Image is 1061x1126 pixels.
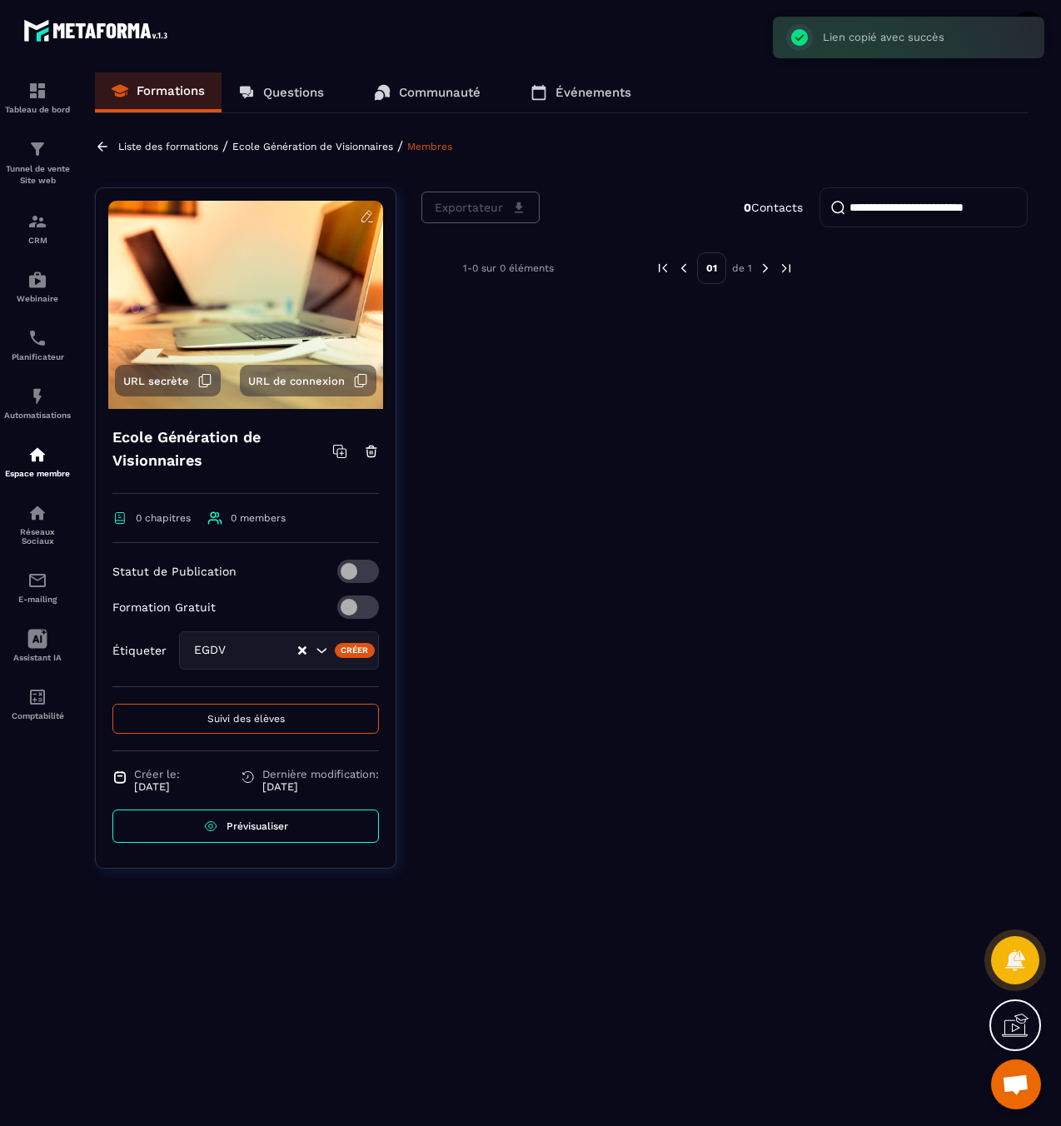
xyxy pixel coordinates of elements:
[732,262,752,275] p: de 1
[407,141,452,152] a: Membres
[27,81,47,101] img: formation
[4,469,71,478] p: Espace membre
[134,768,180,780] span: Créer le:
[555,85,631,100] p: Événements
[4,294,71,303] p: Webinaire
[118,141,218,152] a: Liste des formations
[463,262,554,274] p: 1-0 sur 0 éléments
[240,365,376,396] button: URL de connexion
[4,105,71,114] p: Tableau de bord
[4,491,71,558] a: social-networksocial-networkRéseaux Sociaux
[399,85,481,100] p: Communauté
[676,261,691,276] img: prev
[137,83,205,98] p: Formations
[4,163,71,187] p: Tunnel de vente Site web
[95,72,222,112] a: Formations
[134,780,180,793] p: [DATE]
[27,328,47,348] img: scheduler
[27,687,47,707] img: accountant
[4,558,71,616] a: emailemailE-mailing
[27,445,47,465] img: automations
[112,426,332,472] h4: Ecole Génération de Visionnaires
[298,645,306,657] button: Clear Selected
[232,141,393,152] a: Ecole Génération de Visionnaires
[112,600,216,614] p: Formation Gratuit
[123,375,189,387] span: URL secrète
[27,386,47,406] img: automations
[207,713,285,725] span: Suivi des élèves
[231,512,286,524] span: 0 members
[4,127,71,199] a: formationformationTunnel de vente Site web
[115,365,221,396] button: URL secrète
[23,15,173,46] img: logo
[514,72,648,112] a: Événements
[112,644,167,657] p: Étiqueter
[4,595,71,604] p: E-mailing
[4,68,71,127] a: formationformationTableau de bord
[27,270,47,290] img: automations
[27,503,47,523] img: social-network
[4,711,71,720] p: Comptabilité
[4,316,71,374] a: schedulerschedulerPlanificateur
[112,565,237,578] p: Statut de Publication
[222,72,341,112] a: Questions
[4,616,71,675] a: Assistant IA
[744,201,803,214] p: Contacts
[222,138,228,154] span: /
[4,527,71,546] p: Réseaux Sociaux
[991,1059,1041,1109] div: Ouvrir le chat
[263,85,324,100] p: Questions
[27,139,47,159] img: formation
[190,641,248,660] span: EGDV
[397,138,403,154] span: /
[112,704,379,734] button: Suivi des élèves
[697,252,726,284] p: 01
[4,199,71,257] a: formationformationCRM
[108,201,383,409] img: background
[4,236,71,245] p: CRM
[4,653,71,662] p: Assistant IA
[779,261,794,276] img: next
[4,675,71,733] a: accountantaccountantComptabilité
[655,261,670,276] img: prev
[179,631,379,670] div: Search for option
[262,780,379,793] p: [DATE]
[335,643,376,658] div: Créer
[4,257,71,316] a: automationsautomationsWebinaire
[227,820,288,832] span: Prévisualiser
[4,374,71,432] a: automationsautomationsAutomatisations
[744,201,751,214] strong: 0
[758,261,773,276] img: next
[262,768,379,780] span: Dernière modification:
[357,72,497,112] a: Communauté
[27,570,47,590] img: email
[4,352,71,361] p: Planificateur
[27,212,47,232] img: formation
[248,641,296,660] input: Search for option
[248,375,345,387] span: URL de connexion
[136,512,191,524] span: 0 chapitres
[4,411,71,420] p: Automatisations
[4,432,71,491] a: automationsautomationsEspace membre
[112,810,379,843] a: Prévisualiser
